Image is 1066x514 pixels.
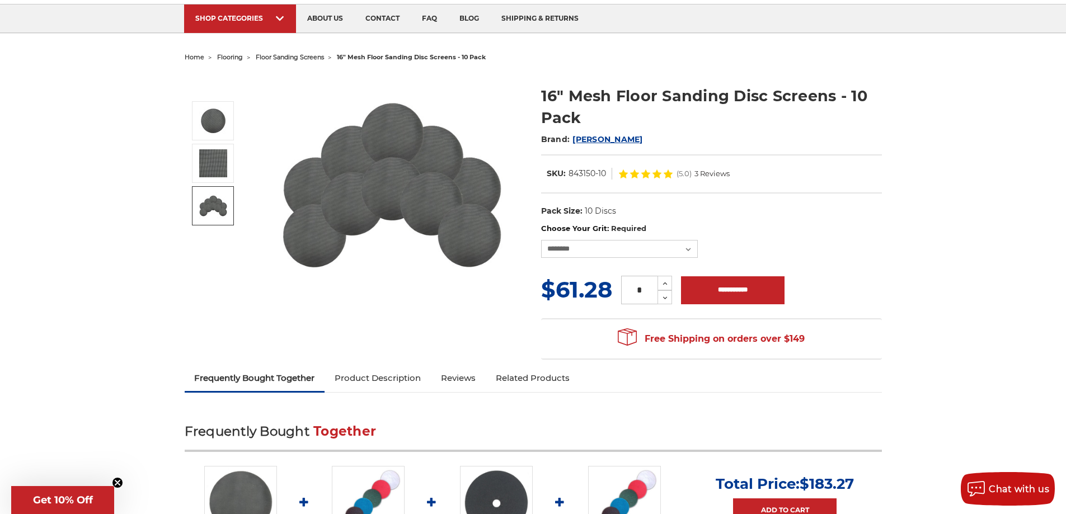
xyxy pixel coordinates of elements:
[677,170,692,177] span: (5.0)
[961,472,1055,506] button: Chat with us
[541,276,612,303] span: $61.28
[541,223,882,234] label: Choose Your Grit:
[256,53,324,61] a: floor sanding screens
[185,366,325,390] a: Frequently Bought Together
[716,475,854,493] p: Total Price:
[112,477,123,488] button: Close teaser
[572,134,642,144] a: [PERSON_NAME]
[541,85,882,129] h1: 16" Mesh Floor Sanding Disc Screens - 10 Pack
[325,366,431,390] a: Product Description
[486,366,580,390] a: Related Products
[431,366,486,390] a: Reviews
[585,205,616,217] dd: 10 Discs
[217,53,243,61] a: flooring
[541,134,570,144] span: Brand:
[448,4,490,33] a: blog
[411,4,448,33] a: faq
[337,53,486,61] span: 16" mesh floor sanding disc screens - 10 pack
[618,328,805,350] span: Free Shipping on orders over $149
[569,168,606,180] dd: 843150-10
[547,168,566,180] dt: SKU:
[199,107,227,135] img: 16" Floor Sanding Mesh Screen
[199,192,227,220] img: 16" Silicon Carbide Sandscreen Floor Sanding Disc
[989,484,1049,494] span: Chat with us
[611,224,646,233] small: Required
[354,4,411,33] a: contact
[11,486,114,514] div: Get 10% OffClose teaser
[199,149,227,177] img: 16" Sandscreen Mesh Disc
[541,205,583,217] dt: Pack Size:
[694,170,730,177] span: 3 Reviews
[800,475,854,493] span: $183.27
[185,53,204,61] a: home
[313,423,376,439] span: Together
[490,4,590,33] a: shipping & returns
[185,423,309,439] span: Frequently Bought
[33,494,93,506] span: Get 10% Off
[296,4,354,33] a: about us
[195,14,285,22] div: SHOP CATEGORIES
[280,73,504,297] img: 16" Floor Sanding Mesh Screen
